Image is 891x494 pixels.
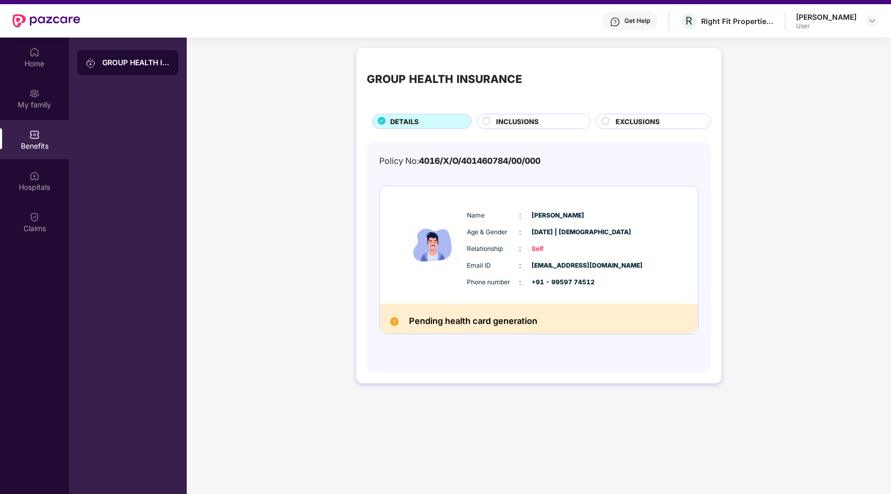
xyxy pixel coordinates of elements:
span: Relationship [467,244,519,254]
span: Age & Gender [467,227,519,237]
span: +91 - 99597 74512 [532,278,584,287]
span: R [685,15,692,27]
span: : [519,226,521,238]
div: GROUP HEALTH INSURANCE [102,57,170,68]
img: svg+xml;base64,PHN2ZyBpZD0iSGVscC0zMngzMiIgeG1sbnM9Imh0dHA6Ly93d3cudzMub3JnLzIwMDAvc3ZnIiB3aWR0aD... [610,17,620,27]
span: [DATE] | [DEMOGRAPHIC_DATA] [532,227,584,237]
div: Get Help [624,17,650,25]
img: icon [402,197,464,293]
img: svg+xml;base64,PHN2ZyBpZD0iSG9tZSIgeG1sbnM9Imh0dHA6Ly93d3cudzMub3JnLzIwMDAvc3ZnIiB3aWR0aD0iMjAiIG... [29,47,40,57]
span: INCLUSIONS [496,116,539,127]
div: User [796,22,857,30]
span: : [519,243,521,255]
span: DETAILS [390,116,419,127]
span: [EMAIL_ADDRESS][DOMAIN_NAME] [532,261,584,271]
img: svg+xml;base64,PHN2ZyBpZD0iQmVuZWZpdHMiIHhtbG5zPSJodHRwOi8vd3d3LnczLm9yZy8yMDAwL3N2ZyIgd2lkdGg9Ij... [29,129,40,140]
div: Right Fit Properties LLP [701,16,774,26]
span: Name [467,211,519,221]
span: [PERSON_NAME] [532,211,584,221]
span: : [519,210,521,221]
img: svg+xml;base64,PHN2ZyB3aWR0aD0iMjAiIGhlaWdodD0iMjAiIHZpZXdCb3g9IjAgMCAyMCAyMCIgZmlsbD0ibm9uZSIgeG... [86,58,96,68]
span: Email ID [467,261,519,271]
img: svg+xml;base64,PHN2ZyB3aWR0aD0iMjAiIGhlaWdodD0iMjAiIHZpZXdCb3g9IjAgMCAyMCAyMCIgZmlsbD0ibm9uZSIgeG... [29,88,40,99]
span: : [519,276,521,288]
div: [PERSON_NAME] [796,12,857,22]
img: svg+xml;base64,PHN2ZyBpZD0iRHJvcGRvd24tMzJ4MzIiIHhtbG5zPSJodHRwOi8vd3d3LnczLm9yZy8yMDAwL3N2ZyIgd2... [868,17,876,25]
span: Phone number [467,278,519,287]
span: 4016/X/O/401460784/00/000 [419,156,540,166]
div: Policy No: [379,154,540,167]
h2: Pending health card generation [409,314,537,329]
div: GROUP HEALTH INSURANCE [367,71,522,88]
span: EXCLUSIONS [616,116,660,127]
img: New Pazcare Logo [13,14,80,28]
img: svg+xml;base64,PHN2ZyBpZD0iSG9zcGl0YWxzIiB4bWxucz0iaHR0cDovL3d3dy53My5vcmcvMjAwMC9zdmciIHdpZHRoPS... [29,171,40,181]
span: : [519,260,521,271]
img: Pending [390,317,399,326]
img: svg+xml;base64,PHN2ZyBpZD0iQ2xhaW0iIHhtbG5zPSJodHRwOi8vd3d3LnczLm9yZy8yMDAwL3N2ZyIgd2lkdGg9IjIwIi... [29,212,40,222]
span: Self [532,244,584,254]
